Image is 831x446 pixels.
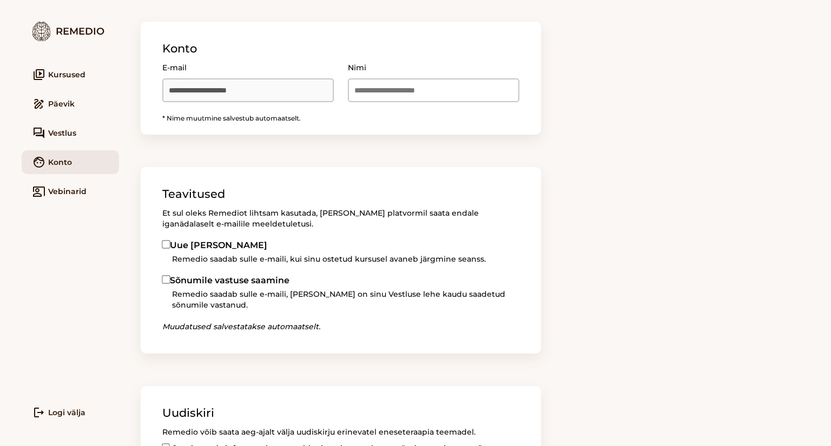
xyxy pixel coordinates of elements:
label: Nimi [348,62,519,73]
label: Uue [PERSON_NAME] [162,240,519,251]
i: face [32,156,45,169]
label: E-mail [162,62,334,73]
img: logo.7579ec4f.png [32,22,50,41]
i: forum [32,127,45,139]
a: faceKonto [22,150,119,174]
a: logoutLogi välja [22,401,119,424]
span: Vestlus [48,128,76,138]
i: draw [32,97,45,110]
i: video_library [32,68,45,81]
p: Muudatused salvestatakse automaatselt. [162,321,519,332]
input: Sõnumile vastuse saamine [162,275,170,284]
p: Et sul oleks Remediot lihtsam kasutada, [PERSON_NAME] platvormil saata endale iganädalaselt e-mai... [162,208,519,229]
p: Remedio saadab sulle e-maili, kui sinu ostetud kursusel avaneb järgmine seanss. [172,254,519,264]
a: video_libraryKursused [22,63,119,86]
h2: Uudiskiri [162,408,519,418]
h2: Teavitused [162,189,519,199]
input: Uue [PERSON_NAME] [162,240,170,249]
h2: Konto [162,43,519,54]
label: Sõnumile vastuse saamine [162,275,519,286]
i: logout [32,406,45,419]
div: Remedio [22,22,119,41]
p: Remedio võib saata aeg-ajalt välja uudiskirju erinevatel eneseteraapia teemadel. [162,427,519,437]
i: co_present [32,185,45,198]
a: drawPäevik [22,92,119,116]
a: forumVestlus [22,121,119,145]
p: Remedio saadab sulle e-maili, [PERSON_NAME] on sinu Vestluse lehe kaudu saadetud sõnumile vastanud. [172,289,519,310]
div: * Nime muutmine salvestub automaatselt. [162,113,519,124]
a: co_presentVebinarid [22,179,119,203]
